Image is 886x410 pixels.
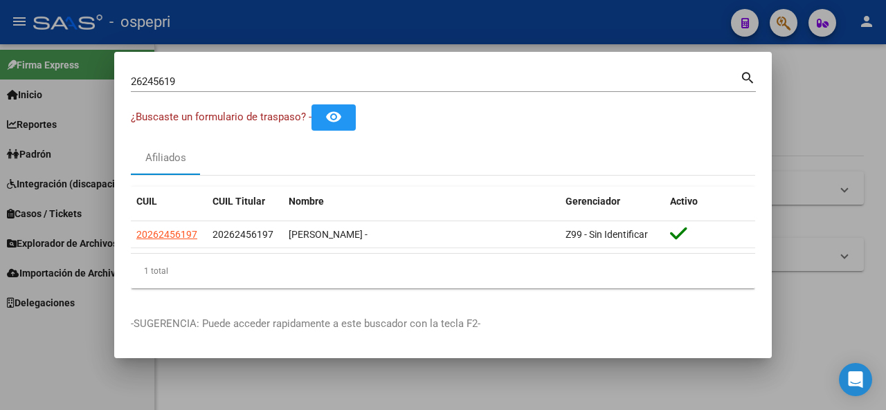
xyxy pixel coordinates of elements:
[131,254,755,288] div: 1 total
[131,187,207,216] datatable-header-cell: CUIL
[289,196,324,207] span: Nombre
[560,187,664,216] datatable-header-cell: Gerenciador
[136,196,157,207] span: CUIL
[131,316,755,332] p: -SUGERENCIA: Puede acceder rapidamente a este buscador con la tecla F2-
[145,150,186,166] div: Afiliados
[213,229,273,240] span: 20262456197
[207,187,283,216] datatable-header-cell: CUIL Titular
[283,187,560,216] datatable-header-cell: Nombre
[213,196,265,207] span: CUIL Titular
[136,229,197,240] span: 20262456197
[839,363,872,396] div: Open Intercom Messenger
[740,68,756,85] mat-icon: search
[131,111,311,123] span: ¿Buscaste un formulario de traspaso? -
[566,229,648,240] span: Z99 - Sin Identificar
[289,227,554,243] div: [PERSON_NAME] -
[664,187,755,216] datatable-header-cell: Activo
[670,196,698,207] span: Activo
[566,196,620,207] span: Gerenciador
[325,109,342,125] mat-icon: remove_red_eye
